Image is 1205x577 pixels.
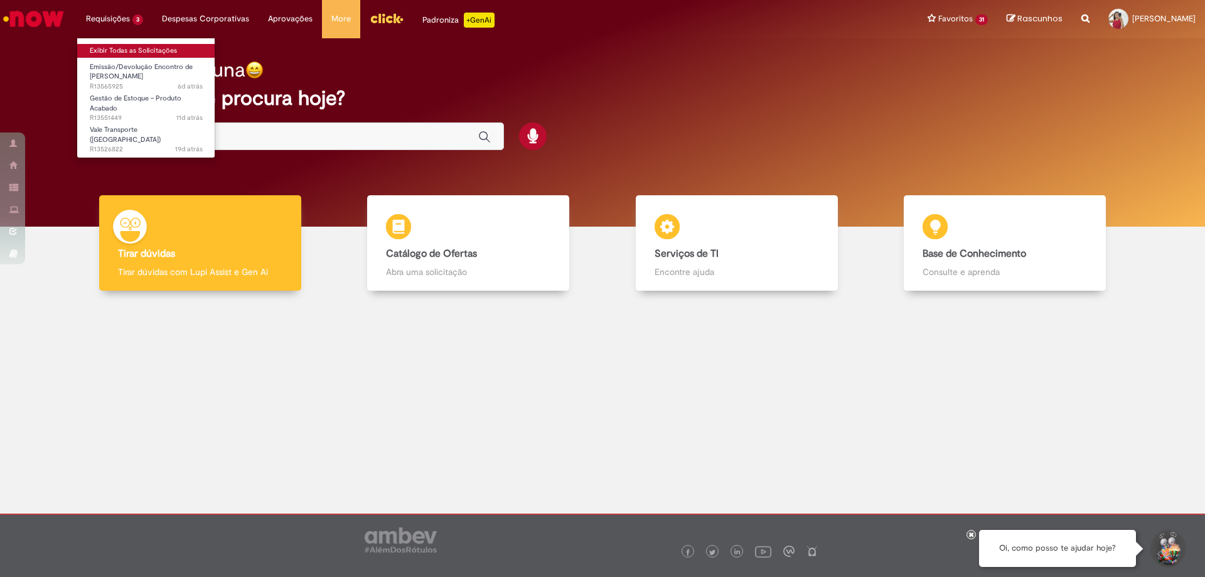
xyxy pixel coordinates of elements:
[118,266,282,278] p: Tirar dúvidas com Lupi Assist e Gen Ai
[86,13,130,25] span: Requisições
[90,113,203,123] span: R13551449
[1132,13,1196,24] span: [PERSON_NAME]
[90,62,193,82] span: Emissão/Devolução Encontro de [PERSON_NAME]
[806,546,818,557] img: logo_footer_naosei.png
[178,82,203,91] span: 6d atrás
[655,247,719,260] b: Serviços de TI
[77,44,215,58] a: Exibir Todas as Solicitações
[335,195,603,291] a: Catálogo de Ofertas Abra uma solicitação
[118,247,175,260] b: Tirar dúvidas
[175,144,203,154] span: 19d atrás
[109,87,1097,109] h2: O que você procura hoje?
[871,195,1140,291] a: Base de Conhecimento Consulte e aprenda
[422,13,495,28] div: Padroniza
[1007,13,1063,25] a: Rascunhos
[923,266,1087,278] p: Consulte e aprenda
[90,125,161,144] span: Vale Transporte ([GEOGRAPHIC_DATA])
[1149,530,1186,568] button: Iniciar Conversa de Suporte
[464,13,495,28] p: +GenAi
[755,543,771,559] img: logo_footer_youtube.png
[77,60,215,87] a: Aberto R13565925 : Emissão/Devolução Encontro de Contas Fornecedor
[245,61,264,79] img: happy-face.png
[975,14,988,25] span: 31
[268,13,313,25] span: Aprovações
[1,6,66,31] img: ServiceNow
[365,527,437,553] img: logo_footer_ambev_rotulo_gray.png
[77,38,215,158] ul: Requisições
[655,266,819,278] p: Encontre ajuda
[783,546,795,557] img: logo_footer_workplace.png
[178,82,203,91] time: 25/09/2025 10:56:39
[370,9,404,28] img: click_logo_yellow_360x200.png
[66,195,335,291] a: Tirar dúvidas Tirar dúvidas com Lupi Assist e Gen Ai
[923,247,1026,260] b: Base de Conhecimento
[709,549,715,556] img: logo_footer_twitter.png
[602,195,871,291] a: Serviços de TI Encontre ajuda
[77,92,215,119] a: Aberto R13551449 : Gestão de Estoque – Produto Acabado
[386,266,550,278] p: Abra uma solicitação
[176,113,203,122] time: 19/09/2025 15:57:10
[90,94,181,113] span: Gestão de Estoque – Produto Acabado
[685,549,691,556] img: logo_footer_facebook.png
[175,144,203,154] time: 12/09/2025 10:16:28
[979,530,1136,567] div: Oi, como posso te ajudar hoje?
[90,144,203,154] span: R13526822
[162,13,249,25] span: Despesas Corporativas
[176,113,203,122] span: 11d atrás
[386,247,477,260] b: Catálogo de Ofertas
[331,13,351,25] span: More
[132,14,143,25] span: 3
[77,123,215,150] a: Aberto R13526822 : Vale Transporte (VT)
[1017,13,1063,24] span: Rascunhos
[90,82,203,92] span: R13565925
[938,13,973,25] span: Favoritos
[734,549,741,556] img: logo_footer_linkedin.png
